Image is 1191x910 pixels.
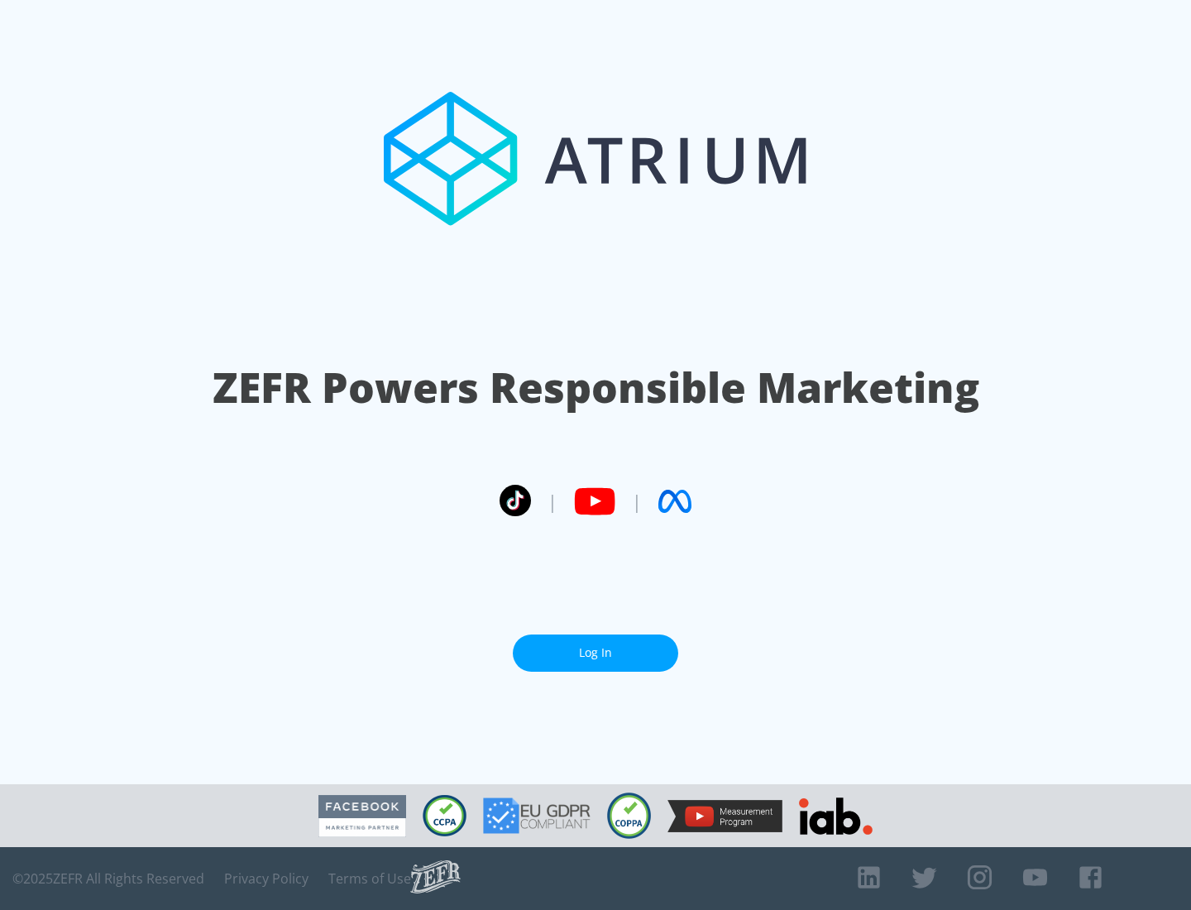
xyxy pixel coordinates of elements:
a: Log In [513,635,678,672]
img: IAB [799,797,873,835]
span: | [632,489,642,514]
img: GDPR Compliant [483,797,591,834]
img: COPPA Compliant [607,793,651,839]
img: YouTube Measurement Program [667,800,782,832]
img: Facebook Marketing Partner [318,795,406,837]
a: Terms of Use [328,870,411,887]
span: © 2025 ZEFR All Rights Reserved [12,870,204,887]
h1: ZEFR Powers Responsible Marketing [213,359,979,416]
a: Privacy Policy [224,870,309,887]
img: CCPA Compliant [423,795,466,836]
span: | [548,489,557,514]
